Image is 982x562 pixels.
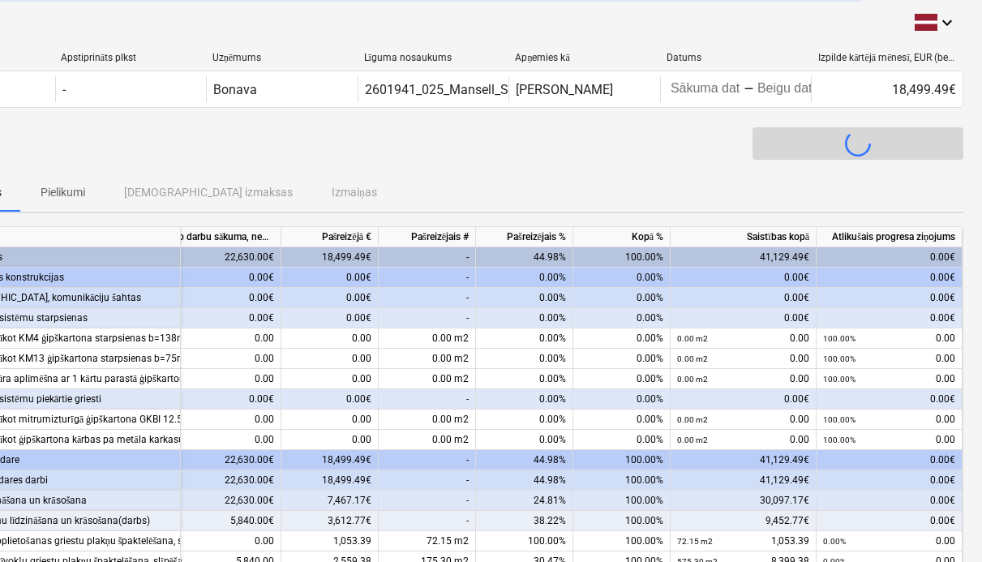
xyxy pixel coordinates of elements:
[281,430,379,450] div: 0.00
[573,227,671,247] div: Kopā %
[135,450,281,470] div: 22,630.00€
[677,334,708,343] small: 0.00 m2
[135,227,281,247] div: Izpilde no darbu sākuma, neskaitot kārtējā mēneša izpildi
[281,308,379,328] div: 0.00€
[573,369,671,389] div: 0.00%
[142,349,274,369] div: 0.00
[671,227,817,247] div: Saistības kopā
[573,410,671,430] div: 0.00%
[671,470,817,491] div: 41,129.49€
[573,430,671,450] div: 0.00%
[476,328,573,349] div: 0.00%
[817,470,963,491] div: 0.00€
[142,369,274,389] div: 0.00
[135,288,281,308] div: 0.00€
[281,328,379,349] div: 0.00
[573,268,671,288] div: 0.00%
[667,78,744,101] input: Sākuma datums
[817,491,963,511] div: 0.00€
[281,268,379,288] div: 0.00€
[379,410,476,430] div: 0.00 m2
[671,389,817,410] div: 0.00€
[281,369,379,389] div: 0.00
[677,369,809,389] div: 0.00
[379,450,476,470] div: -
[476,470,573,491] div: 44.98%
[379,511,476,531] div: -
[476,531,573,551] div: 100.00%
[365,82,745,97] div: 2601941_025_Mansell_SIA_20250514_Ligums_ieksdarbi_MR1.pdf
[573,308,671,328] div: 0.00%
[142,531,274,551] div: 0.00
[677,375,708,384] small: 0.00 m2
[142,430,274,450] div: 0.00
[379,430,476,450] div: 0.00 m2
[379,227,476,247] div: Pašreizējais #
[281,450,379,470] div: 18,499.49€
[379,531,476,551] div: 72.15 m2
[811,76,963,102] div: 18,499.49€
[677,435,708,444] small: 0.00 m2
[476,369,573,389] div: 0.00%
[677,410,809,430] div: 0.00
[677,349,809,369] div: 0.00
[281,288,379,308] div: 0.00€
[818,52,957,64] div: Izpilde kārtējā mēnesī, EUR (bez PVN)
[212,52,351,64] div: Uzņēmums
[476,308,573,328] div: 0.00%
[823,537,846,546] small: 0.00%
[281,389,379,410] div: 0.00€
[379,349,476,369] div: 0.00 m2
[516,82,613,97] div: [PERSON_NAME]
[823,415,855,424] small: 100.00%
[476,450,573,470] div: 44.98%
[379,470,476,491] div: -
[677,354,708,363] small: 0.00 m2
[823,410,955,430] div: 0.00
[379,268,476,288] div: -
[671,308,817,328] div: 0.00€
[41,184,85,201] p: Pielikumi
[937,13,957,32] i: keyboard_arrow_down
[476,430,573,450] div: 0.00%
[671,288,817,308] div: 0.00€
[573,470,671,491] div: 100.00%
[364,52,503,64] div: Līguma nosaukums
[817,450,963,470] div: 0.00€
[677,537,713,546] small: 72.15 m2
[823,531,955,551] div: 0.00
[823,375,855,384] small: 100.00%
[573,491,671,511] div: 100.00%
[823,354,855,363] small: 100.00%
[476,491,573,511] div: 24.81%
[817,247,963,268] div: 0.00€
[281,247,379,268] div: 18,499.49€
[573,328,671,349] div: 0.00%
[476,247,573,268] div: 44.98%
[677,430,809,450] div: 0.00
[476,349,573,369] div: 0.00%
[515,52,654,64] div: Apņemies kā
[677,531,809,551] div: 1,053.39
[573,450,671,470] div: 100.00%
[379,369,476,389] div: 0.00 m2
[281,511,379,531] div: 3,612.77€
[671,511,817,531] div: 9,452.77€
[142,410,274,430] div: 0.00
[573,389,671,410] div: 0.00%
[476,410,573,430] div: 0.00%
[823,435,855,444] small: 100.00%
[379,491,476,511] div: -
[817,511,963,531] div: 0.00€
[281,470,379,491] div: 18,499.49€
[135,491,281,511] div: 22,630.00€
[573,288,671,308] div: 0.00%
[671,247,817,268] div: 41,129.49€
[744,84,754,94] div: -
[573,247,671,268] div: 100.00%
[142,328,274,349] div: 0.00
[135,308,281,328] div: 0.00€
[754,78,830,101] input: Beigu datums
[817,288,963,308] div: 0.00€
[573,531,671,551] div: 100.00%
